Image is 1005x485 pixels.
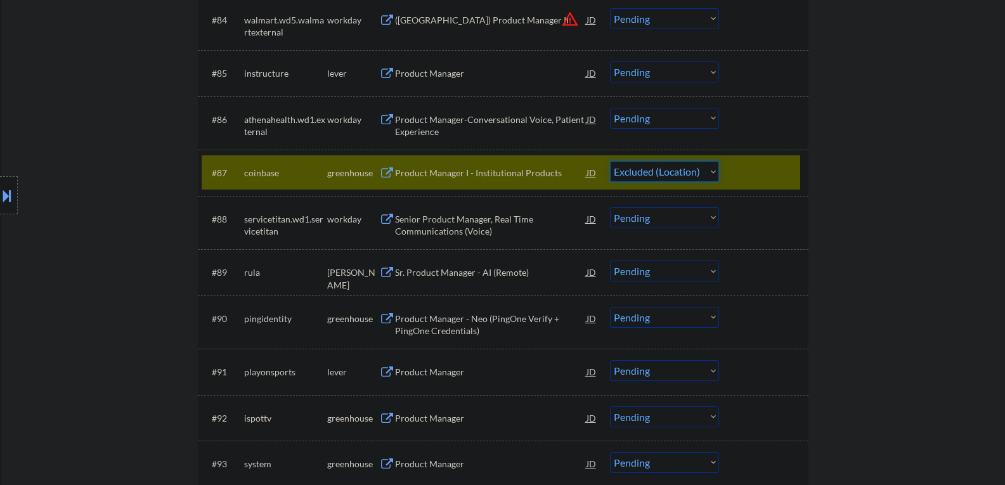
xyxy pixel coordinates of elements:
div: greenhouse [327,167,379,179]
div: lever [327,366,379,378]
div: pingidentity [244,313,327,325]
div: #91 [212,366,234,378]
div: [PERSON_NAME] [327,266,379,291]
div: greenhouse [327,412,379,425]
div: #90 [212,313,234,325]
div: instructure [244,67,327,80]
div: Product Manager [395,67,587,80]
div: Product Manager [395,458,587,470]
div: Product Manager [395,412,587,425]
div: JD [585,8,598,31]
div: playonsports [244,366,327,378]
button: warning_amber [561,10,579,28]
div: workday [327,213,379,226]
div: Senior Product Manager, Real Time Communications (Voice) [395,213,587,238]
div: ispottv [244,412,327,425]
div: JD [585,207,598,230]
div: coinbase [244,167,327,179]
div: #92 [212,412,234,425]
div: Product Manager [395,366,587,378]
div: Product Manager-Conversational Voice, Patient Experience [395,113,587,138]
div: servicetitan.wd1.servicetitan [244,213,327,238]
div: Product Manager - Neo (PingOne Verify + PingOne Credentials) [395,313,587,337]
div: Sr. Product Manager - AI (Remote) [395,266,587,279]
div: greenhouse [327,458,379,470]
div: workday [327,113,379,126]
div: JD [585,261,598,283]
div: system [244,458,327,470]
div: JD [585,307,598,330]
div: #93 [212,458,234,470]
div: JD [585,452,598,475]
div: lever [327,67,379,80]
div: #85 [212,67,234,80]
div: #84 [212,14,234,27]
div: JD [585,406,598,429]
div: rula [244,266,327,279]
div: ([GEOGRAPHIC_DATA]) Product Manager II [395,14,587,27]
div: JD [585,360,598,383]
div: Product Manager I - Institutional Products [395,167,587,179]
div: athenahealth.wd1.external [244,113,327,138]
div: JD [585,61,598,84]
div: workday [327,14,379,27]
div: JD [585,108,598,131]
div: walmart.wd5.walmartexternal [244,14,327,39]
div: greenhouse [327,313,379,325]
div: JD [585,161,598,184]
